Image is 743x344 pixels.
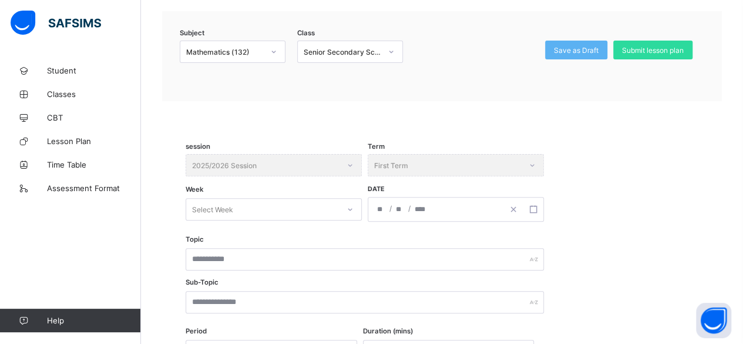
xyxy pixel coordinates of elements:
[368,142,385,151] span: Term
[47,316,140,325] span: Help
[388,203,393,213] span: /
[47,136,141,146] span: Lesson Plan
[47,66,141,75] span: Student
[47,113,141,122] span: CBT
[304,48,381,56] div: Senior Secondary School One - .
[186,142,210,151] span: session
[554,46,599,55] span: Save as Draft
[186,278,218,286] label: Sub-Topic
[186,327,207,335] label: Period
[186,235,204,243] label: Topic
[297,29,315,37] span: Class
[368,185,385,193] span: Date
[622,46,684,55] span: Submit lesson plan
[180,29,204,37] span: Subject
[47,160,141,169] span: Time Table
[47,183,141,193] span: Assessment Format
[186,48,264,56] div: Mathematics (132)
[407,203,412,213] span: /
[192,198,233,221] div: Select Week
[47,89,141,99] span: Classes
[186,185,203,193] span: Week
[363,327,413,335] label: Duration (mins)
[11,11,101,35] img: safsims
[696,303,731,338] button: Open asap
